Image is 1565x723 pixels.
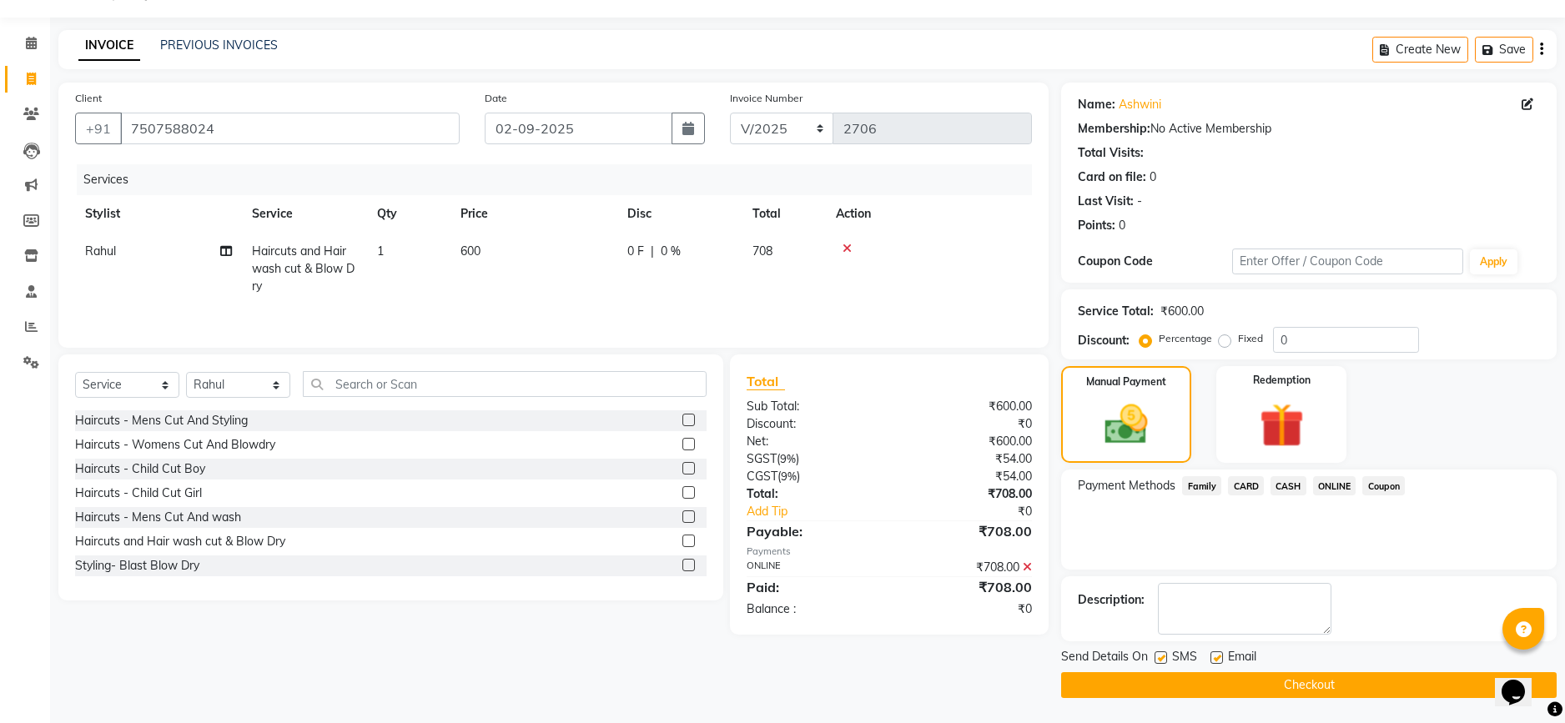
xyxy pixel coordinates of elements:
[889,450,1044,468] div: ₹54.00
[75,557,199,575] div: Styling- Blast Blow Dry
[734,503,915,520] a: Add Tip
[734,577,889,597] div: Paid:
[1232,249,1463,274] input: Enter Offer / Coupon Code
[1228,648,1256,669] span: Email
[1078,253,1232,270] div: Coupon Code
[75,195,242,233] th: Stylist
[75,533,285,550] div: Haircuts and Hair wash cut & Blow Dry
[734,398,889,415] div: Sub Total:
[889,415,1044,433] div: ₹0
[742,195,826,233] th: Total
[1078,144,1144,162] div: Total Visits:
[1475,37,1533,63] button: Save
[661,243,681,260] span: 0 %
[75,91,102,106] label: Client
[75,460,205,478] div: Haircuts - Child Cut Boy
[1150,168,1156,186] div: 0
[1119,96,1161,113] a: Ashwini
[77,164,1044,195] div: Services
[734,559,889,576] div: ONLINE
[1078,96,1115,113] div: Name:
[1119,217,1125,234] div: 0
[1160,303,1204,320] div: ₹600.00
[75,436,275,454] div: Haircuts - Womens Cut And Blowdry
[460,244,481,259] span: 600
[1245,398,1318,453] img: _gift.svg
[485,91,507,106] label: Date
[889,485,1044,503] div: ₹708.00
[367,195,450,233] th: Qty
[734,450,889,468] div: ( )
[1078,332,1130,349] div: Discount:
[889,398,1044,415] div: ₹600.00
[1061,672,1557,698] button: Checkout
[734,521,889,541] div: Payable:
[1362,476,1405,495] span: Coupon
[75,509,241,526] div: Haircuts - Mens Cut And wash
[1078,303,1154,320] div: Service Total:
[85,244,116,259] span: Rahul
[1238,331,1263,346] label: Fixed
[1182,476,1221,495] span: Family
[730,91,803,106] label: Invoice Number
[915,503,1044,520] div: ₹0
[747,451,777,466] span: SGST
[1313,476,1356,495] span: ONLINE
[1078,168,1146,186] div: Card on file:
[303,371,707,397] input: Search or Scan
[747,545,1033,559] div: Payments
[1372,37,1468,63] button: Create New
[1470,249,1517,274] button: Apply
[889,559,1044,576] div: ₹708.00
[889,600,1044,618] div: ₹0
[734,485,889,503] div: Total:
[747,373,785,390] span: Total
[826,195,1032,233] th: Action
[1086,374,1166,389] label: Manual Payment
[1078,217,1115,234] div: Points:
[734,600,889,618] div: Balance :
[450,195,617,233] th: Price
[1253,373,1311,388] label: Redemption
[120,113,460,144] input: Search by Name/Mobile/Email/Code
[75,485,202,502] div: Haircuts - Child Cut Girl
[1078,591,1145,609] div: Description:
[752,244,772,259] span: 708
[734,468,889,485] div: ( )
[889,577,1044,597] div: ₹708.00
[75,412,248,429] div: Haircuts - Mens Cut And Styling
[627,243,644,260] span: 0 F
[1228,476,1264,495] span: CARD
[1078,477,1175,495] span: Payment Methods
[1078,120,1540,138] div: No Active Membership
[747,469,777,484] span: CGST
[734,433,889,450] div: Net:
[78,31,140,61] a: INVOICE
[1495,656,1548,706] iframe: chat widget
[1137,193,1142,210] div: -
[1078,120,1150,138] div: Membership:
[242,195,367,233] th: Service
[1172,648,1197,669] span: SMS
[889,521,1044,541] div: ₹708.00
[1159,331,1212,346] label: Percentage
[781,469,797,483] span: 9%
[651,243,654,260] span: |
[377,244,384,259] span: 1
[780,452,796,465] span: 9%
[160,38,278,53] a: PREVIOUS INVOICES
[1061,648,1148,669] span: Send Details On
[75,113,122,144] button: +91
[617,195,742,233] th: Disc
[1078,193,1134,210] div: Last Visit:
[889,433,1044,450] div: ₹600.00
[1271,476,1306,495] span: CASH
[1091,399,1161,449] img: _cash.svg
[734,415,889,433] div: Discount:
[889,468,1044,485] div: ₹54.00
[252,244,355,294] span: Haircuts and Hair wash cut & Blow Dry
